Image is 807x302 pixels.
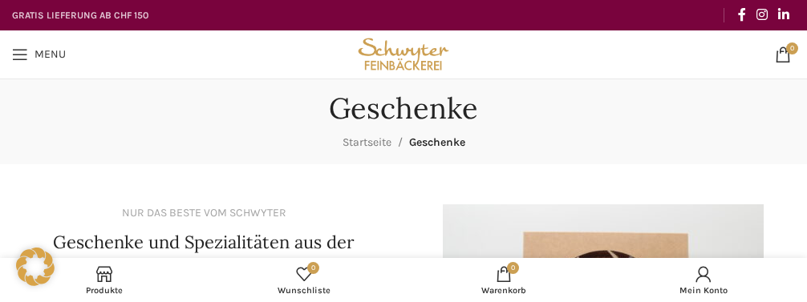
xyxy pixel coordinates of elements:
a: Site logo [355,46,453,60]
span: Menu [34,49,66,60]
div: My cart [403,262,603,298]
span: Produkte [12,285,196,296]
a: Facebook social link [732,2,751,27]
a: Open mobile menu [4,38,74,70]
h1: Geschenke [329,91,478,126]
span: Mein Konto [611,285,795,296]
a: 0 [767,38,799,70]
div: Meine Wunschliste [204,262,403,298]
div: NUR DAS BESTE VOM SCHWYTER [122,204,286,222]
a: Produkte [4,262,204,298]
span: Wunschliste [212,285,395,296]
a: Mein Konto [603,262,803,298]
span: Geschenke [409,135,465,149]
strong: GRATIS LIEFERUNG AB CHF 150 [12,10,148,21]
a: Instagram social link [751,2,773,27]
a: 0 Warenkorb [403,262,603,298]
a: Startseite [343,135,391,149]
a: Linkedin social link [773,2,795,27]
span: 0 [786,42,798,54]
img: Bäckerei Schwyter [355,30,453,79]
h4: Geschenke und Spezialitäten aus der Backstube [12,230,395,280]
span: Warenkorb [412,285,595,296]
span: 0 [307,262,319,274]
a: 0 Wunschliste [204,262,403,298]
span: 0 [507,262,519,274]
